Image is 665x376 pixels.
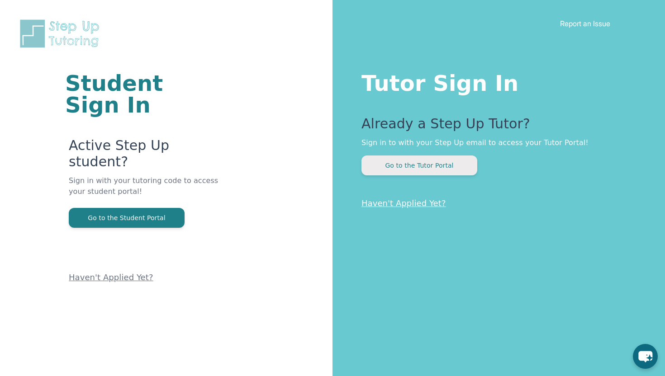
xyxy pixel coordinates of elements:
p: Sign in with your tutoring code to access your student portal! [69,175,224,208]
button: chat-button [633,344,658,369]
h1: Student Sign In [65,72,224,116]
a: Haven't Applied Yet? [361,198,446,208]
h1: Tutor Sign In [361,69,629,94]
a: Report an Issue [560,19,610,28]
a: Haven't Applied Yet? [69,273,153,282]
button: Go to the Student Portal [69,208,185,228]
img: Step Up Tutoring horizontal logo [18,18,105,49]
p: Already a Step Up Tutor? [361,116,629,137]
p: Active Step Up student? [69,137,224,175]
button: Go to the Tutor Portal [361,155,477,175]
a: Go to the Tutor Portal [361,161,477,169]
p: Sign in to with your Step Up email to access your Tutor Portal! [361,137,629,148]
a: Go to the Student Portal [69,213,185,222]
